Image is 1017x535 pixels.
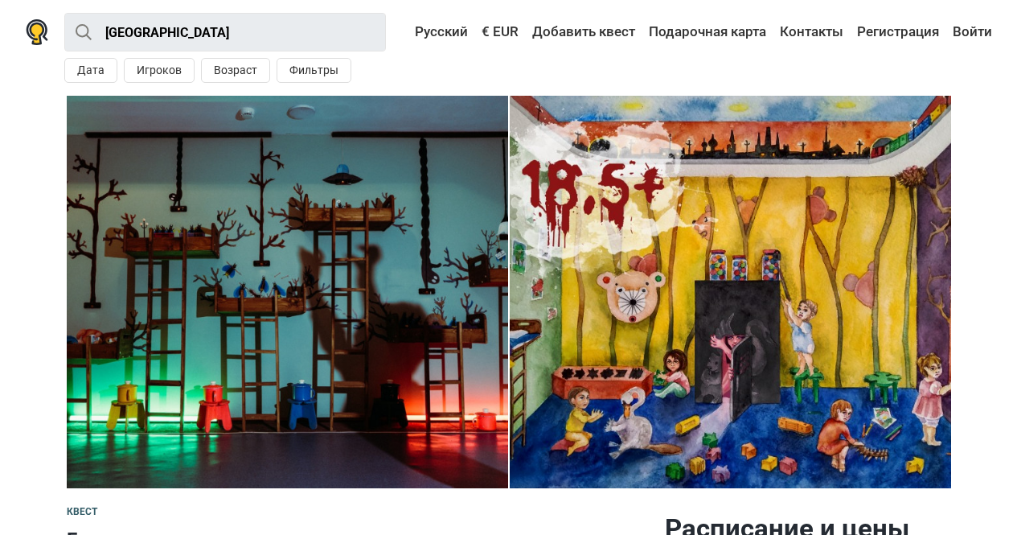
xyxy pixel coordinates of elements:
[277,58,351,83] button: Фильтры
[67,96,508,488] img: Голос из темноты photo 1
[949,18,992,47] a: Войти
[124,58,195,83] button: Игроков
[510,96,951,488] img: Голос из темноты photo 2
[201,58,270,83] button: Возраст
[64,13,386,51] input: Попробуйте “Лондон”
[64,58,117,83] button: Дата
[67,506,98,517] span: Квест
[853,18,943,47] a: Регистрация
[26,19,48,45] img: Nowescape logo
[400,18,472,47] a: Русский
[645,18,770,47] a: Подарочная карта
[510,96,951,488] a: Голос из темноты photo 1
[776,18,847,47] a: Контакты
[478,18,523,47] a: € EUR
[528,18,639,47] a: Добавить квест
[404,27,415,38] img: Русский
